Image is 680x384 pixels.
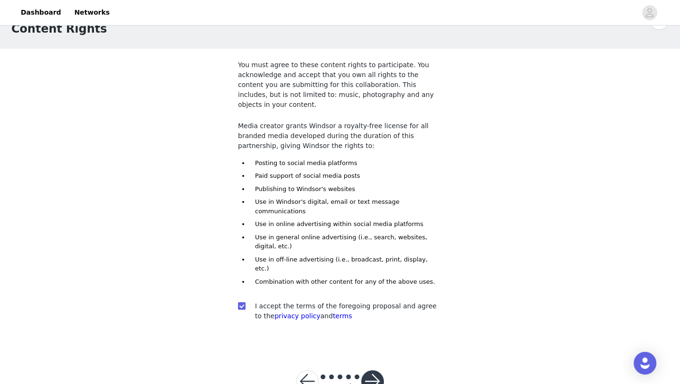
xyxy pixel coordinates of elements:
p: You must agree to these content rights to participate. You acknowledge and accept that you own al... [238,60,442,110]
li: Use in Windsor's digital, email or text message communications [249,197,442,216]
a: privacy policy [274,312,320,320]
li: Combination with other content for any of the above uses. [249,277,442,287]
span: I accept the terms of the foregoing proposal and agree to the and [255,302,436,320]
li: Publishing to Windsor's websites [249,184,442,194]
a: Networks [68,2,115,23]
li: Use in off-line advertising (i.e., broadcast, print, display, etc.) [249,255,442,273]
h1: Content Rights [11,20,107,37]
li: Posting to social media platforms [249,158,442,168]
a: terms [333,312,352,320]
a: Dashboard [15,2,67,23]
div: Open Intercom Messenger [634,352,656,375]
p: Media creator grants Windsor a royalty-free license for all branded media developed during the du... [238,121,442,151]
div: avatar [645,5,654,20]
li: Paid support of social media posts [249,171,442,181]
li: Use in online advertising within social media platforms [249,219,442,229]
li: Use in general online advertising (i.e., search, websites, digital, etc.) [249,233,442,251]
